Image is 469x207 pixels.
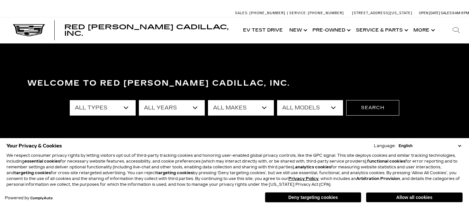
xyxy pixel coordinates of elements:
button: Search [346,100,399,116]
span: Sales: [235,11,248,15]
div: Language: [374,144,396,148]
span: Open [DATE] [419,11,440,15]
strong: functional cookies [367,159,405,164]
span: [PHONE_NUMBER] [249,11,285,15]
strong: analytics cookies [295,165,331,169]
strong: Arbitration Provision [356,176,400,181]
a: Service & Parts [353,17,410,43]
strong: targeting cookies [14,171,51,175]
select: Filter by make [208,100,274,116]
a: [STREET_ADDRESS][US_STATE] [352,11,412,15]
a: New [286,17,309,43]
strong: targeting cookies [156,171,193,175]
select: Language Select [397,143,463,149]
button: More [410,17,437,43]
button: Allow all cookies [366,193,463,202]
h3: Welcome to Red [PERSON_NAME] Cadillac, Inc. [27,77,442,90]
span: 9 AM-6 PM [452,11,469,15]
select: Filter by type [70,100,136,116]
span: Red [PERSON_NAME] Cadillac, Inc. [64,23,229,37]
a: EV Test Drive [240,17,286,43]
select: Filter by model [277,100,343,116]
span: Service: [289,11,307,15]
strong: essential cookies [24,159,60,164]
a: Privacy Policy [288,176,319,181]
select: Filter by year [139,100,205,116]
a: ComplyAuto [30,196,53,200]
p: We respect consumer privacy rights by letting visitors opt out of third-party tracking cookies an... [6,153,463,187]
div: Powered by [5,196,53,200]
span: Your Privacy & Cookies [6,141,62,150]
span: [PHONE_NUMBER] [308,11,344,15]
a: Sales: [PHONE_NUMBER] [235,11,287,15]
button: Deny targeting cookies [265,192,361,202]
a: Pre-Owned [309,17,353,43]
a: Service: [PHONE_NUMBER] [287,11,346,15]
a: Red [PERSON_NAME] Cadillac, Inc. [64,24,233,37]
img: Cadillac Dark Logo with Cadillac White Text [13,24,45,36]
span: Sales: [441,11,452,15]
